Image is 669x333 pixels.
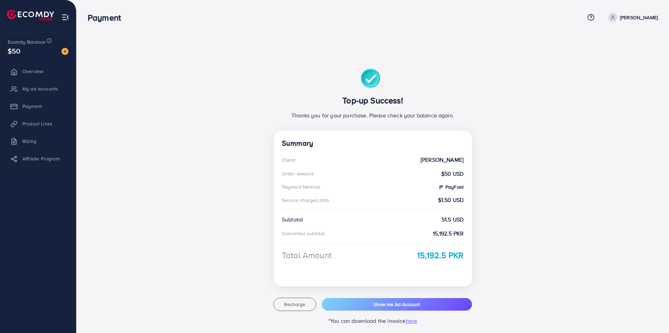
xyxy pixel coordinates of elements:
[442,216,464,224] strong: 51.5 USD
[282,230,325,237] div: Converted subtotal
[282,216,303,224] div: Subtotal
[7,10,54,21] img: logo
[88,13,126,23] h3: Payment
[282,95,464,106] h3: Top-up Success!
[8,38,45,45] span: Ecomdy Balance
[274,298,316,311] button: Recharge
[438,196,464,204] strong: $1.50 USD
[441,170,464,178] strong: $50 USD
[406,317,417,325] span: here
[433,230,464,238] strong: 15,192.5 PKR
[605,13,658,22] a: [PERSON_NAME]
[282,157,296,164] div: Client:
[282,249,332,261] div: Total Amount
[282,197,332,204] div: Service charge
[8,46,20,56] span: $50
[61,48,68,55] img: image
[282,111,464,120] p: Thanks you for your purchase. Please check your balance again.
[274,317,472,325] p: *You can download the invoice
[282,139,464,148] h4: Summary
[620,13,658,22] p: [PERSON_NAME]
[322,298,472,311] button: Show me Ad Account
[315,198,330,203] small: (3.00%):
[282,183,321,190] div: Payment Method:
[421,156,464,164] strong: [PERSON_NAME]
[61,13,70,21] img: menu
[373,301,420,308] span: Show me Ad Account
[438,183,464,190] strong: PayFast
[361,68,385,90] img: success
[284,301,305,308] span: Recharge
[438,184,444,190] img: PayFast
[417,249,464,261] strong: 15,192.5 PKR
[282,170,314,177] div: Order amount:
